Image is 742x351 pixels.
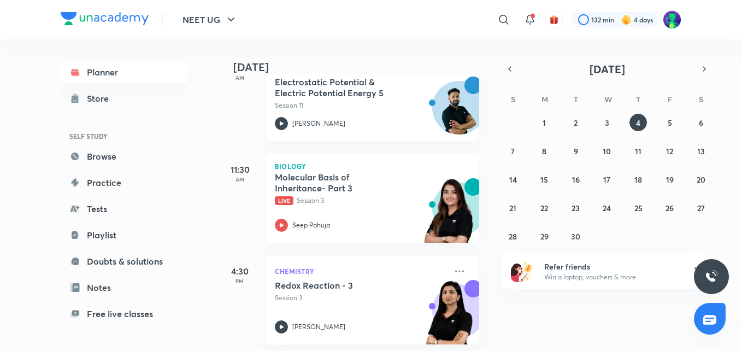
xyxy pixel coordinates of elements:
[535,142,553,160] button: September 8, 2025
[697,203,705,213] abbr: September 27, 2025
[535,171,553,188] button: September 15, 2025
[635,146,641,156] abbr: September 11, 2025
[629,114,647,131] button: September 4, 2025
[61,224,187,246] a: Playlist
[544,272,679,282] p: Win a laptop, vouchers & more
[636,118,640,128] abbr: September 4, 2025
[661,114,679,131] button: September 5, 2025
[275,293,446,303] p: Session 3
[572,174,580,185] abbr: September 16, 2025
[634,174,642,185] abbr: September 18, 2025
[540,231,549,242] abbr: September 29, 2025
[275,101,446,110] p: Session 11
[275,280,411,291] h5: Redox Reaction - 3
[567,227,585,245] button: September 30, 2025
[571,231,580,242] abbr: September 30, 2025
[572,203,580,213] abbr: September 23, 2025
[574,118,578,128] abbr: September 2, 2025
[598,114,616,131] button: September 3, 2025
[61,145,187,167] a: Browse
[535,114,553,131] button: September 1, 2025
[544,261,679,272] h6: Refer friends
[218,278,262,284] p: PM
[511,94,515,104] abbr: Sunday
[292,322,345,332] p: [PERSON_NAME]
[692,171,710,188] button: September 20, 2025
[697,146,705,156] abbr: September 13, 2025
[692,114,710,131] button: September 6, 2025
[621,14,632,25] img: streak
[275,196,446,206] p: Session 3
[511,146,515,156] abbr: September 7, 2025
[218,265,262,278] h5: 4:30
[517,61,697,77] button: [DATE]
[504,227,522,245] button: September 28, 2025
[661,142,679,160] button: September 12, 2025
[504,199,522,217] button: September 21, 2025
[61,198,187,220] a: Tests
[292,119,345,128] p: [PERSON_NAME]
[540,203,548,213] abbr: September 22, 2025
[509,174,517,185] abbr: September 14, 2025
[699,94,703,104] abbr: Saturday
[567,114,585,131] button: September 2, 2025
[504,171,522,188] button: September 14, 2025
[419,178,479,254] img: unacademy
[574,94,578,104] abbr: Tuesday
[634,203,643,213] abbr: September 25, 2025
[542,146,546,156] abbr: September 8, 2025
[574,146,578,156] abbr: September 9, 2025
[275,265,446,278] p: Chemistry
[540,174,548,185] abbr: September 15, 2025
[275,163,470,169] p: Biology
[590,62,625,77] span: [DATE]
[692,199,710,217] button: September 27, 2025
[567,199,585,217] button: September 23, 2025
[535,199,553,217] button: September 22, 2025
[636,94,640,104] abbr: Thursday
[61,12,149,25] img: Company Logo
[692,142,710,160] button: September 13, 2025
[629,171,647,188] button: September 18, 2025
[598,199,616,217] button: September 24, 2025
[87,92,115,105] div: Store
[218,163,262,176] h5: 11:30
[511,260,533,282] img: referral
[233,61,490,74] h4: [DATE]
[218,74,262,81] p: AM
[61,61,187,83] a: Planner
[61,87,187,109] a: Store
[545,11,563,28] button: avatar
[433,87,485,139] img: Avatar
[541,94,548,104] abbr: Monday
[292,220,330,230] p: Seep Pahuja
[61,277,187,299] a: Notes
[666,174,674,185] abbr: September 19, 2025
[218,176,262,183] p: AM
[61,12,149,28] a: Company Logo
[275,77,411,98] h5: Electrostatic Potential & Electric Potential Energy 5
[629,142,647,160] button: September 11, 2025
[605,118,609,128] abbr: September 3, 2025
[699,118,703,128] abbr: September 6, 2025
[629,199,647,217] button: September 25, 2025
[666,203,674,213] abbr: September 26, 2025
[504,142,522,160] button: September 7, 2025
[598,142,616,160] button: September 10, 2025
[604,94,612,104] abbr: Wednesday
[509,231,517,242] abbr: September 28, 2025
[661,171,679,188] button: September 19, 2025
[668,94,672,104] abbr: Friday
[567,142,585,160] button: September 9, 2025
[509,203,516,213] abbr: September 21, 2025
[603,203,611,213] abbr: September 24, 2025
[543,118,546,128] abbr: September 1, 2025
[603,146,611,156] abbr: September 10, 2025
[603,174,610,185] abbr: September 17, 2025
[549,15,559,25] img: avatar
[61,127,187,145] h6: SELF STUDY
[697,174,705,185] abbr: September 20, 2025
[598,171,616,188] button: September 17, 2025
[275,196,293,205] span: Live
[61,303,187,325] a: Free live classes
